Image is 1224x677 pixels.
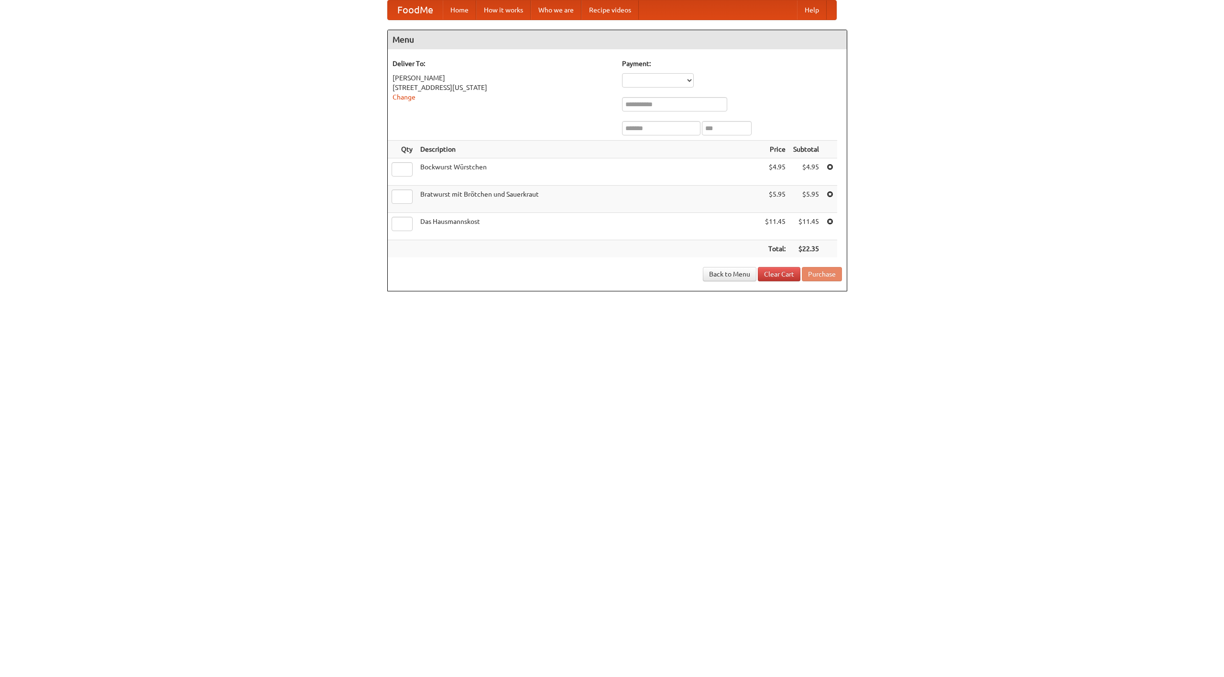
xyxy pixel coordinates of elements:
[789,158,823,186] td: $4.95
[797,0,827,20] a: Help
[531,0,581,20] a: Who we are
[416,213,761,240] td: Das Hausmannskost
[393,83,612,92] div: [STREET_ADDRESS][US_STATE]
[388,141,416,158] th: Qty
[393,73,612,83] div: [PERSON_NAME]
[789,186,823,213] td: $5.95
[761,213,789,240] td: $11.45
[761,186,789,213] td: $5.95
[622,59,842,68] h5: Payment:
[393,59,612,68] h5: Deliver To:
[581,0,639,20] a: Recipe videos
[703,267,756,281] a: Back to Menu
[761,158,789,186] td: $4.95
[476,0,531,20] a: How it works
[761,141,789,158] th: Price
[416,158,761,186] td: Bockwurst Würstchen
[388,30,847,49] h4: Menu
[789,141,823,158] th: Subtotal
[789,213,823,240] td: $11.45
[393,93,415,101] a: Change
[802,267,842,281] button: Purchase
[388,0,443,20] a: FoodMe
[416,141,761,158] th: Description
[758,267,800,281] a: Clear Cart
[416,186,761,213] td: Bratwurst mit Brötchen und Sauerkraut
[761,240,789,258] th: Total:
[789,240,823,258] th: $22.35
[443,0,476,20] a: Home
